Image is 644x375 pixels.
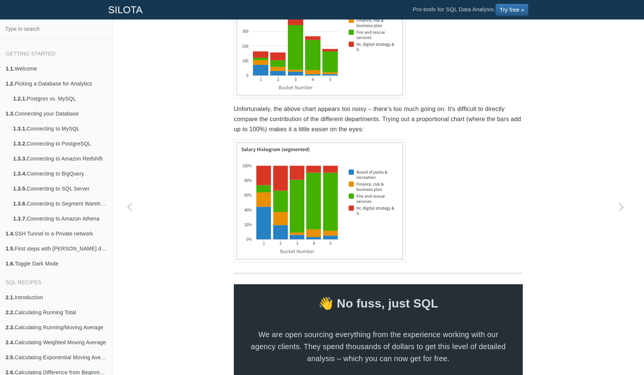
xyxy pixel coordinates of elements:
a: SILOTA [102,0,148,19]
b: 2.1. [6,294,15,300]
b: 1.4. [6,231,15,237]
b: 1.3.2. [13,141,27,147]
b: 1.3.5. [13,186,27,192]
a: Try free » [495,4,528,16]
img: Proportional Segmented Detailed Histograms [234,139,406,262]
a: 1.3.5.Connecting to SQL Server [8,181,112,196]
b: 1.5. [6,246,15,252]
b: 1.3.6. [13,201,27,207]
b: 2.2. [6,309,15,315]
a: Previous page: Calculating Summary Statistics [113,38,146,375]
b: 1.2.1. [13,96,27,102]
b: 1.6. [6,261,15,267]
b: 2.5. [6,354,15,360]
a: 1.3.1.Connecting to MySQL [8,121,112,136]
iframe: Drift Widget Chat Controller [606,337,635,366]
a: 1.3.7.Connecting to Amazon Athena [8,211,112,226]
b: 2.3. [6,324,15,330]
a: 1.3.6.Connecting to Segment Warehouse [8,196,112,211]
a: 1.2.1.Postgres vs. MySQL [8,91,112,106]
li: Pro-tools for SQL Data Analysis. [405,0,536,19]
b: 1.3.7. [13,216,27,222]
a: 1.3.3.Connecting to Amazon Redshift [8,151,112,166]
b: 1.3. [6,111,15,117]
b: 1.2. [6,81,15,87]
span: We are open sourcing everything from the experience working with our agency clients. They spend t... [249,328,508,364]
b: 1.3.3. [13,156,27,162]
a: Next page: Calculating Relationships with Correlation Matrices [605,38,638,375]
b: 1.3.1. [13,126,27,132]
a: 1.3.4.Connecting to BigQuery [8,166,112,181]
p: Unfortunately, the above chart appears too noisy – there's too much going on. It's difficult to d... [234,104,523,135]
input: Type to search [2,22,110,36]
b: 2.4. [6,339,15,345]
b: 1.1. [6,66,15,72]
span: 👋 No fuss, just SQL [234,293,523,313]
b: 1.3.4. [13,171,27,177]
a: 1.3.2.Connecting to PostgreSQL [8,136,112,151]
